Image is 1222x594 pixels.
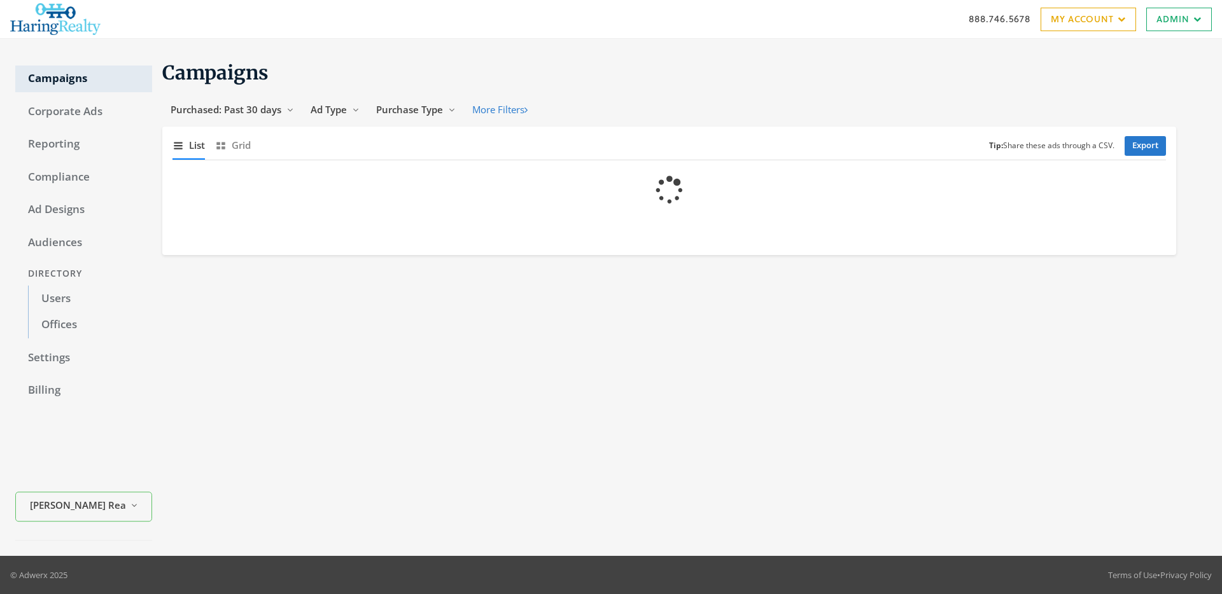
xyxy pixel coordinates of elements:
small: Share these ads through a CSV. [989,140,1114,152]
p: © Adwerx 2025 [10,569,67,581]
a: Export [1125,136,1166,156]
a: Terms of Use [1108,569,1157,581]
div: Directory [15,262,152,286]
a: Audiences [15,230,152,256]
a: Offices [28,312,152,338]
a: Corporate Ads [15,99,152,125]
img: Adwerx [10,3,101,35]
a: Admin [1146,8,1212,31]
button: Purchased: Past 30 days [162,98,302,121]
a: Settings [15,345,152,371]
a: 888.746.5678 [969,12,1030,25]
button: Grid [215,132,251,159]
button: [PERSON_NAME] Realty [15,492,152,521]
a: Privacy Policy [1160,569,1212,581]
b: Tip: [989,140,1003,151]
span: Grid [232,138,251,153]
a: Users [28,286,152,312]
a: Campaigns [15,66,152,92]
a: Reporting [15,131,152,158]
button: More Filters [464,98,536,121]
span: List [189,138,205,153]
span: Campaigns [162,60,269,85]
a: Compliance [15,164,152,191]
span: [PERSON_NAME] Realty [30,498,125,513]
div: • [1108,569,1212,581]
span: Purchase Type [376,103,443,116]
a: Billing [15,377,152,404]
a: My Account [1041,8,1136,31]
a: Ad Designs [15,197,152,223]
button: List [172,132,205,159]
span: Ad Type [311,103,347,116]
button: Purchase Type [368,98,464,121]
button: Ad Type [302,98,368,121]
span: Purchased: Past 30 days [171,103,281,116]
